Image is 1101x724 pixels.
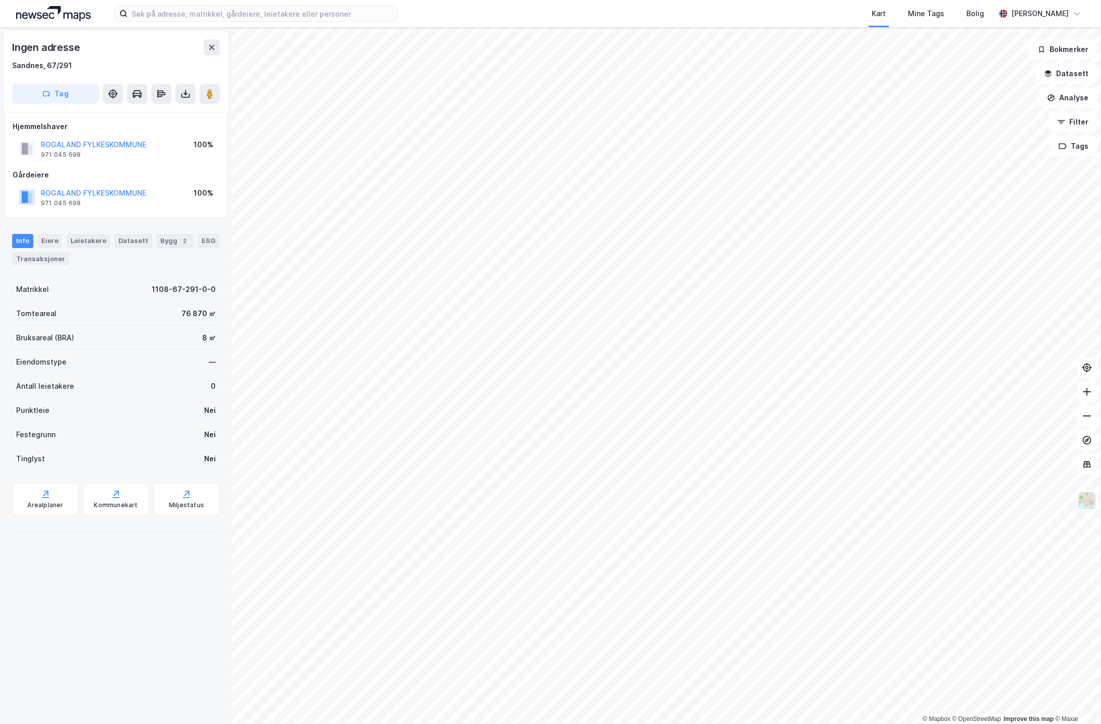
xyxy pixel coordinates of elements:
div: [PERSON_NAME] [1011,8,1069,20]
div: Tomteareal [16,308,56,320]
button: Tag [12,84,99,104]
div: Punktleie [16,404,49,416]
div: Matrikkel [16,283,49,295]
img: Z [1077,491,1096,510]
div: Festegrunn [16,429,55,441]
a: Improve this map [1004,715,1054,722]
div: Kontrollprogram for chat [1051,676,1101,724]
div: Kart [872,8,886,20]
a: Mapbox [923,715,950,722]
div: Nei [204,453,216,465]
div: 100% [194,187,213,199]
div: Miljøstatus [169,501,204,509]
div: Bolig [966,8,984,20]
button: Bokmerker [1029,39,1097,59]
div: 971 045 698 [41,199,81,207]
a: OpenStreetMap [952,715,1001,722]
div: Eiendomstype [16,356,67,368]
div: Tinglyst [16,453,45,465]
div: Datasett [114,234,152,248]
div: Mine Tags [908,8,944,20]
div: Info [12,234,33,248]
div: 100% [194,139,213,151]
div: 971 045 698 [41,151,81,159]
div: Kommunekart [94,501,138,509]
div: 8 ㎡ [202,332,216,344]
div: ESG [198,234,219,248]
div: Transaksjoner [12,252,69,265]
img: logo.a4113a55bc3d86da70a041830d287a7e.svg [16,6,91,21]
div: Arealplaner [27,501,63,509]
div: Eiere [37,234,63,248]
div: Leietakere [67,234,110,248]
button: Filter [1049,112,1097,132]
div: Hjemmelshaver [13,120,219,133]
div: 2 [179,236,190,246]
div: Sandnes, 67/291 [12,59,72,72]
iframe: Chat Widget [1051,676,1101,724]
div: — [209,356,216,368]
div: 76 870 ㎡ [181,308,216,320]
button: Tags [1050,136,1097,156]
div: Nei [204,404,216,416]
div: 1108-67-291-0-0 [152,283,216,295]
div: Ingen adresse [12,39,82,55]
div: Bruksareal (BRA) [16,332,74,344]
button: Datasett [1035,64,1097,84]
div: Bygg [156,234,194,248]
div: Gårdeiere [13,169,219,181]
input: Søk på adresse, matrikkel, gårdeiere, leietakere eller personer [128,6,397,21]
div: Antall leietakere [16,380,74,392]
button: Analyse [1038,88,1097,108]
div: Nei [204,429,216,441]
div: 0 [211,380,216,392]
